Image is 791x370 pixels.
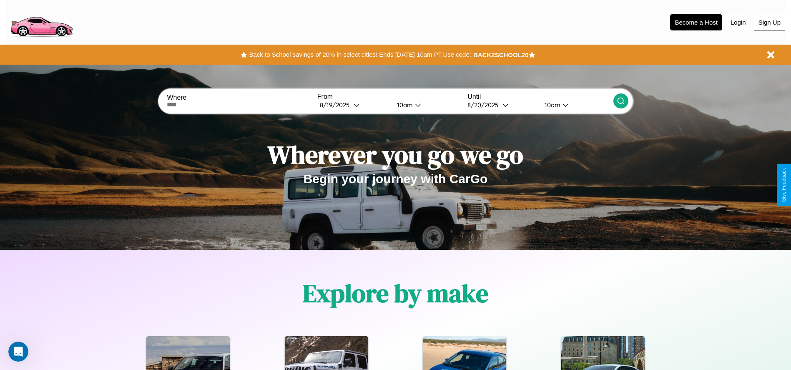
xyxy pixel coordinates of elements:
button: Become a Host [670,14,722,30]
img: logo [6,4,76,39]
button: Sign Up [754,15,785,30]
button: 10am [390,101,463,109]
iframe: Intercom live chat [8,342,28,362]
div: Give Feedback [781,168,787,202]
label: Where [167,94,312,101]
button: Back to School savings of 20% in select cities! Ends [DATE] 10am PT.Use code: [247,49,473,60]
label: Until [467,93,613,101]
label: From [317,93,463,101]
div: 10am [393,101,415,109]
b: BACK2SCHOOL20 [473,51,529,58]
div: 8 / 20 / 2025 [467,101,502,109]
button: Login [726,15,750,30]
button: 10am [538,101,613,109]
button: 8/19/2025 [317,101,390,109]
div: 10am [540,101,562,109]
div: 8 / 19 / 2025 [320,101,354,109]
h1: Explore by make [303,276,488,310]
